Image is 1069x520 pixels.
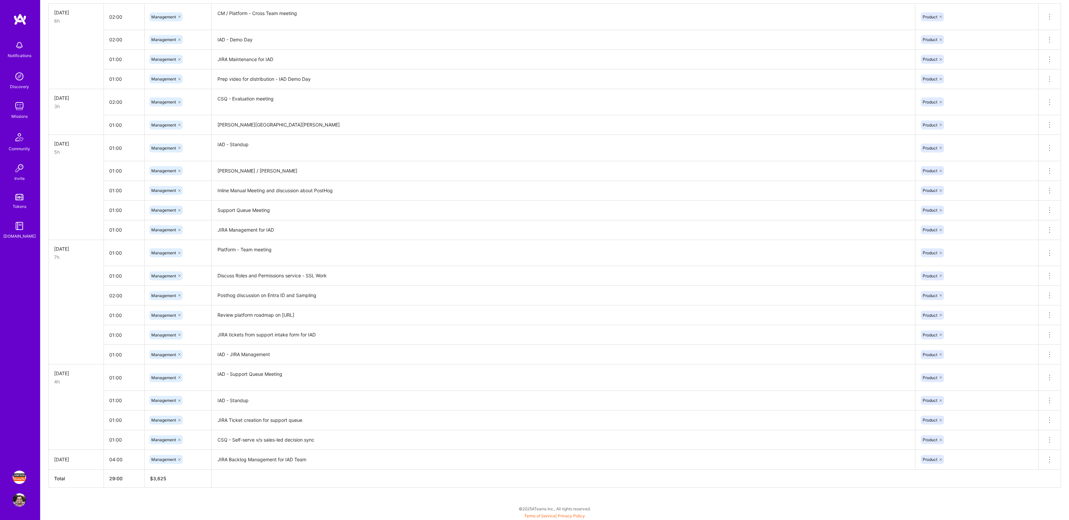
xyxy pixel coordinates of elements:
span: Management [151,352,176,357]
span: Product [923,457,937,462]
input: HH:MM [104,162,144,180]
div: [DOMAIN_NAME] [3,233,36,240]
textarea: Discuss Roles and Permissions service - SSL Work [212,267,914,285]
span: Management [151,437,176,442]
div: Invite [14,175,25,182]
div: 7h [54,254,98,261]
span: Management [151,168,176,173]
textarea: Posthog discussion on Entra ID and Sampling [212,286,914,305]
input: HH:MM [104,369,144,386]
input: HH:MM [104,201,144,219]
input: HH:MM [104,182,144,199]
textarea: JIRA Maintenance for IAD [212,50,914,69]
img: Simpson Strong-Tie: Product Manager [13,471,26,484]
span: Product [923,418,937,423]
div: [DATE] [54,456,98,463]
span: Product [923,352,937,357]
img: Community [11,129,27,145]
input: HH:MM [104,221,144,239]
div: [DATE] [54,370,98,377]
textarea: JIRA Backlog Management for IAD Team [212,451,914,469]
img: teamwork [13,99,26,113]
textarea: [PERSON_NAME][GEOGRAPHIC_DATA][PERSON_NAME] [212,116,914,134]
span: Product [923,37,937,42]
textarea: IAD - JIRA Management [212,345,914,364]
input: HH:MM [104,326,144,344]
textarea: JIRA Ticket creation for support queue [212,411,914,430]
div: [DATE] [54,9,98,16]
input: HH:MM [104,287,144,304]
span: Management [151,146,176,151]
span: Management [151,313,176,318]
textarea: CM / Platform - Cross Team meeting [212,4,914,29]
div: © 2025 ATeams Inc., All rights reserved. [40,500,1069,517]
input: HH:MM [104,451,144,468]
input: HH:MM [104,50,144,68]
div: 5h [54,149,98,156]
textarea: Inline Manual Meeting and discussion about PostHog [212,182,914,200]
div: 4h [54,378,98,385]
span: Product [923,146,937,151]
span: Management [151,14,176,19]
textarea: Prep video for distribution - IAD Demo Day [212,70,914,88]
textarea: CSQ - Self-serve v/s sales-led decision sync [212,431,914,449]
img: bell [13,39,26,52]
input: HH:MM [104,346,144,363]
span: Product [923,375,937,380]
span: Management [151,57,176,62]
span: Product [923,168,937,173]
span: Management [151,273,176,278]
span: Management [151,375,176,380]
input: HH:MM [104,244,144,262]
span: | [524,513,585,518]
textarea: JIRA tickets from support intake form for IAD [212,326,914,344]
div: [DATE] [54,140,98,147]
textarea: Support Queue Meeting [212,201,914,220]
div: Tokens [13,203,26,210]
div: [DATE] [54,245,98,252]
span: Management [151,293,176,298]
div: 6h [54,17,98,24]
input: HH:MM [104,70,144,88]
input: HH:MM [104,8,144,26]
div: Missions [11,113,28,120]
textarea: Platform - Team meeting [212,241,914,266]
a: Privacy Policy [558,513,585,518]
input: HH:MM [104,93,144,111]
textarea: IAD - Support Queue Meeting [212,365,914,390]
span: Management [151,332,176,337]
span: Management [151,418,176,423]
span: Product [923,273,937,278]
a: Terms of Service [524,513,556,518]
span: Product [923,76,937,81]
img: guide book [13,219,26,233]
input: HH:MM [104,116,144,134]
span: Management [151,188,176,193]
img: logo [13,13,27,25]
div: Notifications [8,52,31,59]
input: HH:MM [104,31,144,48]
textarea: IAD - Standup [212,136,914,161]
textarea: CSQ - Evaluation meeting [212,90,914,115]
img: discovery [13,70,26,83]
input: HH:MM [104,267,144,285]
textarea: IAD - Standup [212,392,914,410]
span: $ 3,625 [150,476,166,481]
span: Management [151,99,176,104]
div: 3h [54,103,98,110]
span: Product [923,188,937,193]
input: HH:MM [104,392,144,409]
span: Management [151,208,176,213]
span: Product [923,293,937,298]
img: Invite [13,162,26,175]
span: Management [151,76,176,81]
textarea: JIRA Management for IAD [212,221,914,239]
div: Community [9,145,30,152]
textarea: [PERSON_NAME] / [PERSON_NAME] [212,162,914,180]
div: Discovery [10,83,29,90]
span: Management [151,457,176,462]
span: Management [151,37,176,42]
span: Management [151,122,176,127]
th: Total [49,469,104,487]
span: Product [923,250,937,255]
